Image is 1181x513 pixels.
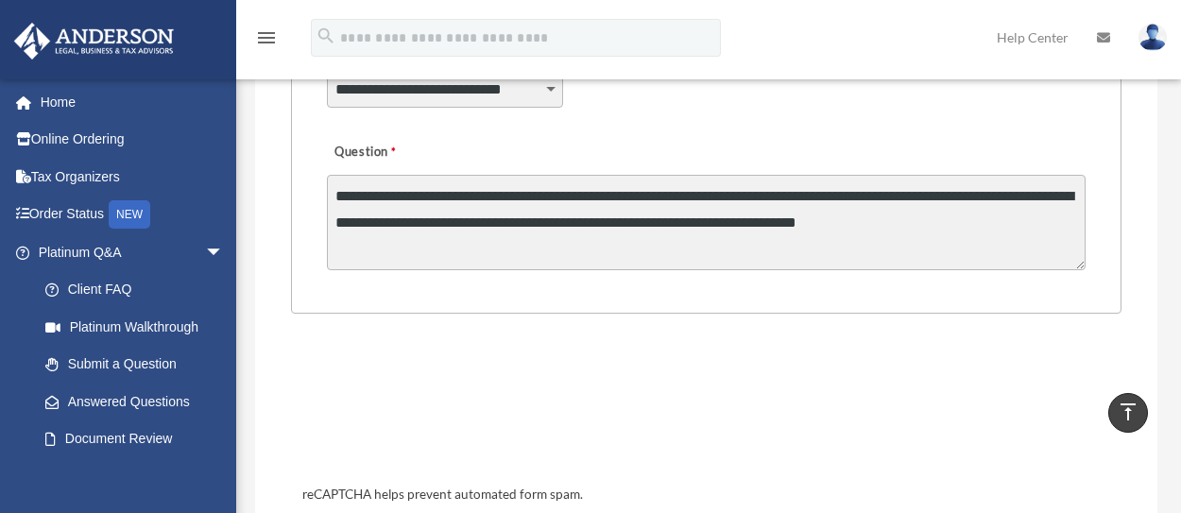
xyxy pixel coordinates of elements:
[297,372,584,446] iframe: reCAPTCHA
[205,233,243,272] span: arrow_drop_down
[9,23,180,60] img: Anderson Advisors Platinum Portal
[26,308,252,346] a: Platinum Walkthrough
[13,196,252,234] a: Order StatusNEW
[255,33,278,49] a: menu
[26,420,252,458] a: Document Review
[1108,393,1148,433] a: vertical_align_top
[316,26,336,46] i: search
[13,233,252,271] a: Platinum Q&Aarrow_drop_down
[255,26,278,49] i: menu
[295,484,1118,506] div: reCAPTCHA helps prevent automated form spam.
[13,121,252,159] a: Online Ordering
[13,158,252,196] a: Tax Organizers
[26,383,252,420] a: Answered Questions
[26,346,243,384] a: Submit a Question
[1117,401,1139,423] i: vertical_align_top
[26,271,252,309] a: Client FAQ
[327,140,473,166] label: Question
[13,83,252,121] a: Home
[109,200,150,229] div: NEW
[1138,24,1167,51] img: User Pic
